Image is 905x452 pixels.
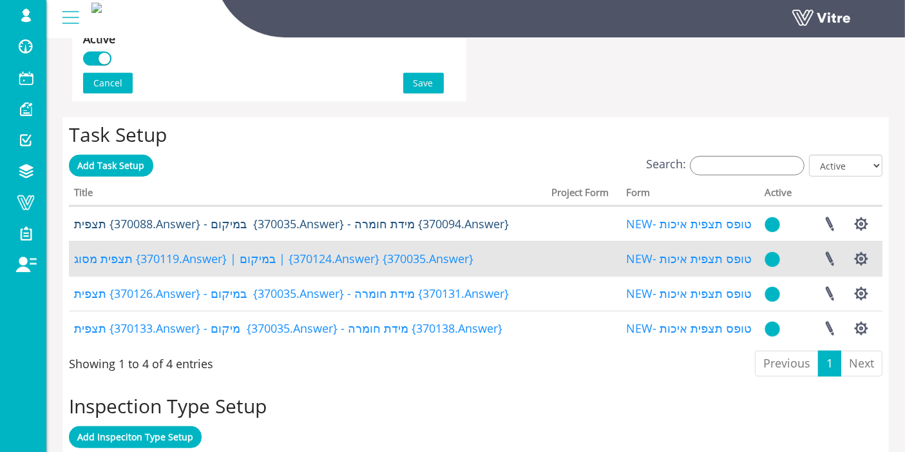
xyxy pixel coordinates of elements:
[626,320,752,336] a: NEW- טופס תצפית איכות
[78,159,145,172] span: Add Task Setup
[818,351,841,377] a: 1
[74,216,509,231] a: תצפית {370088.Answer} - במיקום {370035.Answer} - מידת חומרה {370094.Answer}
[546,182,621,207] th: Project Form
[74,320,502,336] a: תצפית {370133.Answer} - מיקום {370035.Answer} - מידת חומרה {370138.Answer}
[93,76,122,90] span: Cancel
[69,155,153,177] a: Add Task Setup
[69,426,202,448] a: Add Inspeciton Type Setup
[626,251,752,266] a: NEW- טופס תצפית איכות
[759,182,801,207] th: Active
[765,286,780,302] img: yes
[69,395,882,417] h2: Inspection Type Setup
[69,182,546,207] th: Title
[91,3,102,13] img: b818b5a8-e210-4cda-a158-7cff6f661b6b.png
[414,76,433,90] span: Save
[77,431,193,443] span: Add Inspeciton Type Setup
[74,286,509,301] a: תצפית {370126.Answer} - במיקום {370035.Answer} - מידת חומרה {370131.Answer}
[621,182,759,207] th: Form
[765,217,780,233] img: yes
[765,321,780,337] img: yes
[646,155,805,175] label: Search:
[69,124,882,145] h2: Task Setup
[83,30,115,48] div: Active
[690,156,805,175] input: Search:
[765,251,780,268] img: yes
[74,251,473,266] a: תצפית מסוג {370119.Answer} | במיקום | {370124.Answer} {370035.Answer}
[626,286,752,301] a: NEW- טופס תצפית איכות
[626,216,752,231] a: NEW- טופס תצפית איכות
[83,73,133,93] button: Cancel
[69,349,213,373] div: Showing 1 to 4 of 4 entries
[403,73,444,93] button: Save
